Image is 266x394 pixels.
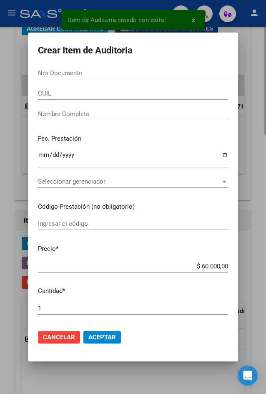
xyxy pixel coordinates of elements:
button: Cancelar [38,331,80,343]
span: Aceptar [88,333,116,341]
p: Fec. Prestación [38,134,228,144]
p: Cantidad [38,286,228,296]
p: Precio [38,244,228,254]
span: Seleccionar gerenciador [38,178,221,185]
span: Cancelar [43,333,75,341]
div: Open Intercom Messenger [238,366,258,386]
p: Código Prestación (no obligatorio) [38,202,228,212]
h2: Crear Item de Auditoria [38,43,228,58]
button: Aceptar [83,331,121,343]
